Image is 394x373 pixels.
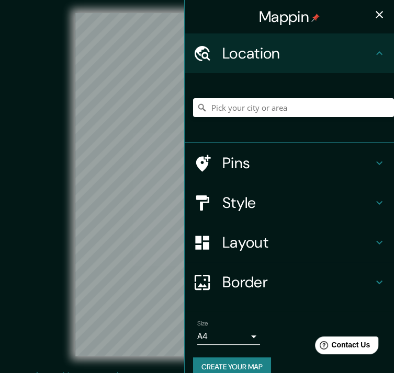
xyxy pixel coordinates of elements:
[301,332,382,362] iframe: Help widget launcher
[75,13,319,356] canvas: Map
[197,319,208,328] label: Size
[222,233,373,252] h4: Layout
[222,273,373,292] h4: Border
[222,154,373,172] h4: Pins
[222,44,373,63] h4: Location
[259,7,320,26] h4: Mappin
[193,98,394,117] input: Pick your city or area
[185,223,394,262] div: Layout
[185,262,394,302] div: Border
[185,33,394,73] div: Location
[185,143,394,183] div: Pins
[185,183,394,223] div: Style
[197,328,260,345] div: A4
[311,14,320,22] img: pin-icon.png
[222,193,373,212] h4: Style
